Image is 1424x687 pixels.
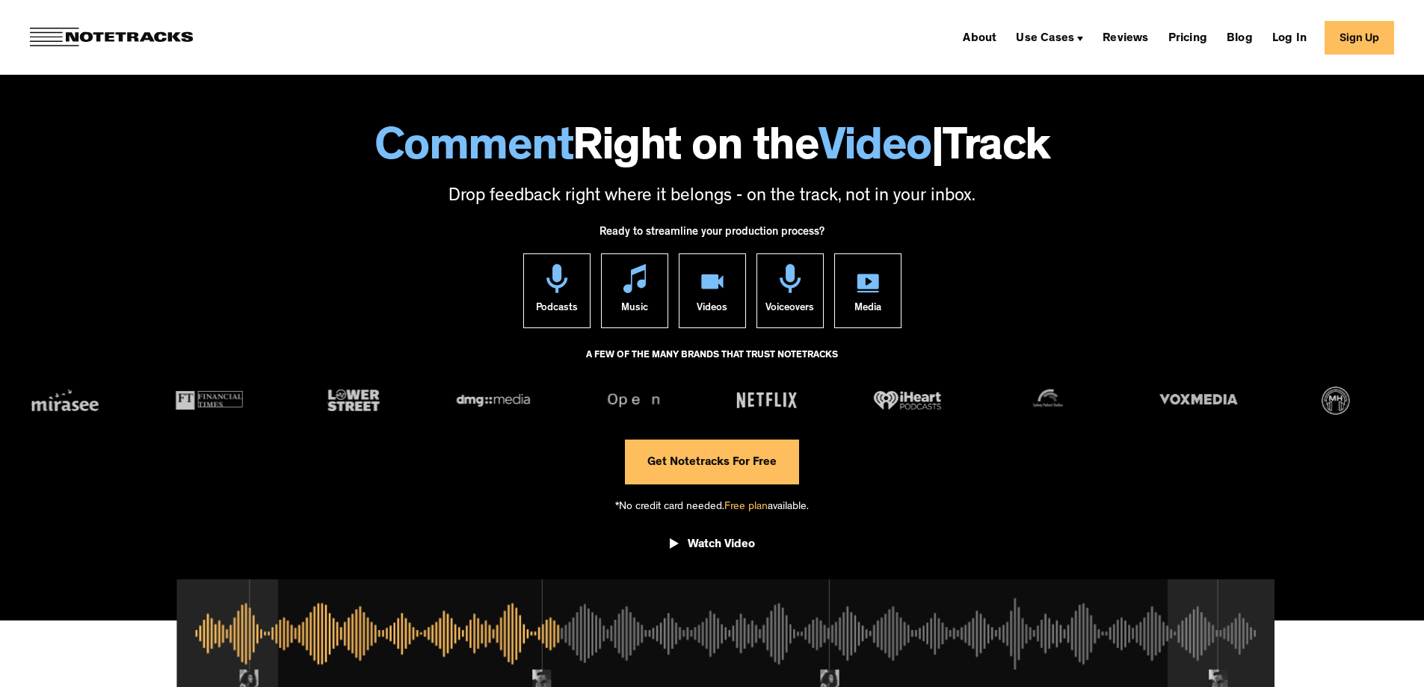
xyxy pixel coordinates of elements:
span: Comment [375,127,573,173]
a: open lightbox [670,526,755,568]
div: Use Cases [1010,25,1089,49]
div: Podcasts [536,293,578,327]
a: Podcasts [523,253,591,328]
a: Voiceovers [756,253,824,328]
a: Sign Up [1325,21,1394,55]
a: Reviews [1097,25,1154,49]
a: Blog [1221,25,1259,49]
div: *No credit card needed. available. [615,484,809,527]
div: Use Cases [1016,33,1074,45]
a: Get Notetracks For Free [625,440,799,484]
span: Free plan [724,502,768,513]
div: Ready to streamline your production process? [600,218,824,253]
p: Drop feedback right where it belongs - on the track, not in your inbox. [15,185,1409,210]
div: Videos [697,293,727,327]
a: Media [834,253,901,328]
h1: Right on the Track [15,127,1409,173]
a: Pricing [1162,25,1213,49]
a: About [957,25,1002,49]
div: Media [854,293,881,327]
div: Music [621,293,648,327]
span: | [931,127,943,173]
div: Watch Video [688,537,755,552]
div: Voiceovers [765,293,814,327]
a: Music [601,253,668,328]
a: Log In [1266,25,1313,49]
span: Video [819,127,931,173]
a: Videos [679,253,746,328]
div: A FEW OF THE MANY BRANDS THAT TRUST NOTETRACKS [586,343,838,383]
